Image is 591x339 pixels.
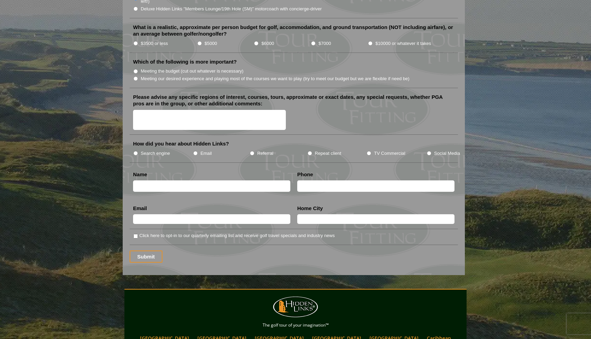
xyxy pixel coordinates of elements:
label: Which of the following is more important? [133,58,237,65]
label: Repeat client [315,150,341,157]
input: Submit [130,251,162,263]
label: Name [133,171,147,178]
label: Home City [297,205,323,212]
label: Phone [297,171,313,178]
label: $5000 [205,40,217,47]
label: Email [133,205,147,212]
label: Email [200,150,212,157]
label: $7000 [318,40,331,47]
label: Please advise any specific regions of interest, courses, tours, approximate or exact dates, any s... [133,94,454,107]
label: How did you hear about Hidden Links? [133,140,229,147]
label: Social Media [434,150,460,157]
label: $3500 or less [141,40,168,47]
label: TV Commercial [374,150,405,157]
label: $10000 or whatever it takes [375,40,431,47]
label: Meeting the budget (cut out whatever is necessary) [141,68,243,75]
label: What is a realistic, approximate per person budget for golf, accommodation, and ground transporta... [133,24,454,37]
label: Deluxe Hidden Links "Members Lounge/19th Hole (SM)" motorcoach with concierge-driver [141,6,322,12]
label: Meeting our desired experience and playing most of the courses we want to play (try to meet our b... [141,75,410,82]
label: Referral [257,150,273,157]
p: The golf tour of your imagination™ [126,321,465,329]
label: Search engine [141,150,170,157]
label: Click here to opt-in to our quarterly emailing list and receive golf travel specials and industry... [139,232,335,239]
label: $6000 [262,40,274,47]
